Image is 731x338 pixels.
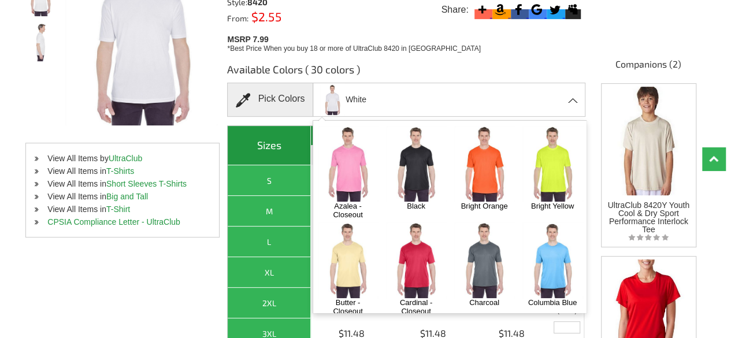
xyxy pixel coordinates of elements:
img: Cardinal [386,222,447,298]
img: UltraClub 8420Y Youth Cool &amp; Dry Sport Performance Interlock Tee [605,84,692,195]
th: Sizes [228,126,310,165]
td: $7.43 [311,165,394,196]
div: MSRP 7.99 [227,32,588,54]
a: Azalea - Closeout [324,202,373,219]
a: Black [392,202,441,210]
li: View All Items in [26,177,219,190]
img: Butter [318,222,379,298]
a: Cardinal - Closeout [392,298,441,315]
li: View All Items in [26,190,219,203]
a: UltraClub 8420Y Youth Cool & Dry Sport Performance Interlock Tee [605,84,692,233]
td: $8.78 [311,288,394,318]
img: Charcoal [454,222,515,298]
span: $2.55 [248,9,281,24]
div: S [231,173,307,188]
a: Big and Tall [106,192,148,201]
img: Columbia Blue [522,222,583,298]
span: Inventory [557,307,577,314]
a: T-Shirts [106,166,134,176]
span: *Best Price When you buy 18 or more of UltraClub 8420 in [GEOGRAPHIC_DATA] [227,44,480,53]
img: Black [386,126,447,202]
a: Columbia Blue [528,298,577,307]
a: Bright Orange [460,202,509,210]
h4: Companions (2) [593,58,703,76]
div: XL [231,265,307,280]
th: Quantity/Volume [311,126,584,146]
td: $7.43 [311,226,394,257]
span: UltraClub 8420Y Youth Cool & Dry Sport Performance Interlock Tee [607,200,689,234]
a: Butter - Closeout [324,298,373,315]
svg: Myspace [565,2,581,17]
a: UltraClub [109,154,142,163]
img: Azalea [318,126,379,202]
a: Top [702,147,725,170]
li: View All Items in [26,203,219,216]
td: $7.43 [311,196,394,226]
td: $7.43 [311,257,394,288]
div: Pick Colors [227,83,313,117]
div: L [231,235,307,249]
li: View All Items by [26,152,219,165]
div: 2XL [231,296,307,310]
img: White [320,84,344,115]
a: Bright Yellow [528,202,577,210]
th: 1-6 [311,146,394,165]
li: View All Items in [26,165,219,177]
img: listing_empty_star.svg [628,233,669,241]
span: Share: [441,4,468,16]
svg: Amazon [492,2,508,17]
div: M [231,204,307,218]
h3: Available Colors ( 30 colors ) [227,62,584,83]
svg: Google Bookmark [529,2,544,17]
img: Bright Yellow [522,126,583,202]
a: Charcoal [460,298,509,307]
a: T-Shirt [106,205,130,214]
a: Short Sleeves T-Shirts [106,179,187,188]
svg: Facebook [511,2,526,17]
a: CPSIA Compliance Letter - UltraClub [47,217,180,226]
span: White [346,90,366,110]
img: Ultraclub 8420 Men's Performance Interlock Crew Tee [25,23,56,61]
div: From: [227,12,317,23]
svg: More [474,2,490,17]
img: Bright Orange [454,126,515,202]
svg: Twitter [547,2,562,17]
